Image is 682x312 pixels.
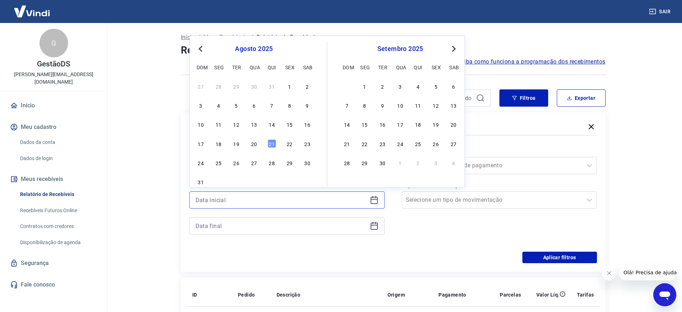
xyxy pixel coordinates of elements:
[268,63,276,71] div: qui
[250,63,258,71] div: qua
[197,139,205,148] div: Choose domingo, 17 de agosto de 2025
[197,158,205,167] div: Choose domingo, 24 de agosto de 2025
[449,139,458,148] div: Choose sábado, 27 de setembro de 2025
[197,120,205,129] div: Choose domingo, 10 de agosto de 2025
[378,82,387,90] div: Choose terça-feira, 2 de setembro de 2025
[232,177,241,186] div: Choose terça-feira, 2 de setembro de 2025
[197,63,205,71] div: dom
[432,101,440,110] div: Choose sexta-feira, 12 de setembro de 2025
[522,252,597,263] button: Aplicar filtros
[432,63,440,71] div: sex
[9,0,55,22] img: Vindi
[6,71,102,86] p: [PERSON_NAME][EMAIL_ADDRESS][DOMAIN_NAME]
[232,82,241,90] div: Choose terça-feira, 29 de julho de 2025
[268,101,276,110] div: Choose quinta-feira, 7 de agosto de 2025
[214,120,223,129] div: Choose segunda-feira, 11 de agosto de 2025
[181,33,195,42] a: Início
[432,82,440,90] div: Choose sexta-feira, 5 de setembro de 2025
[360,63,369,71] div: seg
[342,45,459,53] div: setembro 2025
[303,82,312,90] div: Choose sábado, 2 de agosto de 2025
[192,291,197,298] p: ID
[268,177,276,186] div: Choose quinta-feira, 4 de setembro de 2025
[449,158,458,167] div: Choose sábado, 4 de outubro de 2025
[432,158,440,167] div: Choose sexta-feira, 3 de outubro de 2025
[449,120,458,129] div: Choose sábado, 20 de setembro de 2025
[214,101,223,110] div: Choose segunda-feira, 4 de agosto de 2025
[303,120,312,129] div: Choose sábado, 16 de agosto de 2025
[285,139,294,148] div: Choose sexta-feira, 22 de agosto de 2025
[414,63,422,71] div: qui
[414,82,422,90] div: Choose quinta-feira, 4 de setembro de 2025
[250,158,258,167] div: Choose quarta-feira, 27 de agosto de 2025
[268,139,276,148] div: Choose quinta-feira, 21 de agosto de 2025
[396,63,405,71] div: qua
[39,29,68,57] div: G
[232,158,241,167] div: Choose terça-feira, 26 de agosto de 2025
[268,120,276,129] div: Choose quinta-feira, 14 de agosto de 2025
[602,266,616,280] iframe: Fechar mensagem
[238,291,255,298] p: Pedido
[557,89,606,107] button: Exportar
[9,171,99,187] button: Meus recebíveis
[250,177,258,186] div: Choose quarta-feira, 3 de setembro de 2025
[181,43,606,57] h4: Relatório de Recebíveis
[303,158,312,167] div: Choose sábado, 30 de agosto de 2025
[232,120,241,129] div: Choose terça-feira, 12 de agosto de 2025
[378,139,387,148] div: Choose terça-feira, 23 de setembro de 2025
[214,158,223,167] div: Choose segunda-feira, 25 de agosto de 2025
[360,101,369,110] div: Choose segunda-feira, 8 de setembro de 2025
[342,81,459,168] div: month 2025-09
[343,82,351,90] div: Choose domingo, 31 de agosto de 2025
[196,45,312,53] div: agosto 2025
[432,139,440,148] div: Choose sexta-feira, 26 de setembro de 2025
[196,45,205,53] button: Previous Month
[343,120,351,129] div: Choose domingo, 14 de setembro de 2025
[619,265,676,280] iframe: Mensagem da empresa
[285,158,294,167] div: Choose sexta-feira, 29 de agosto de 2025
[457,57,606,66] a: Saiba como funciona a programação dos recebimentos
[285,177,294,186] div: Choose sexta-feira, 5 de setembro de 2025
[214,139,223,148] div: Choose segunda-feira, 18 de agosto de 2025
[396,158,405,167] div: Choose quarta-feira, 1 de outubro de 2025
[343,139,351,148] div: Choose domingo, 21 de setembro de 2025
[499,89,548,107] button: Filtros
[653,283,676,306] iframe: Botão para abrir a janela de mensagens
[285,120,294,129] div: Choose sexta-feira, 15 de agosto de 2025
[432,120,440,129] div: Choose sexta-feira, 19 de setembro de 2025
[360,120,369,129] div: Choose segunda-feira, 15 de setembro de 2025
[285,63,294,71] div: sex
[17,135,99,150] a: Dados da conta
[214,82,223,90] div: Choose segunda-feira, 28 de julho de 2025
[396,101,405,110] div: Choose quarta-feira, 10 de setembro de 2025
[9,277,99,293] a: Fale conosco
[648,5,673,18] button: Sair
[414,139,422,148] div: Choose quinta-feira, 25 de setembro de 2025
[450,45,458,53] button: Next Month
[387,291,405,298] p: Origem
[37,60,70,68] p: GestãoDS
[250,139,258,148] div: Choose quarta-feira, 20 de agosto de 2025
[396,120,405,129] div: Choose quarta-feira, 17 de setembro de 2025
[403,181,596,190] label: Tipo de Movimentação
[438,291,466,298] p: Pagamento
[378,63,387,71] div: ter
[198,33,201,42] p: /
[197,177,205,186] div: Choose domingo, 31 de agosto de 2025
[414,158,422,167] div: Choose quinta-feira, 2 de outubro de 2025
[203,33,248,42] p: Meus Recebíveis
[17,151,99,166] a: Dados de login
[257,33,318,42] p: Relatório de Recebíveis
[303,63,312,71] div: sab
[9,255,99,271] a: Segurança
[449,101,458,110] div: Choose sábado, 13 de setembro de 2025
[303,101,312,110] div: Choose sábado, 9 de agosto de 2025
[303,177,312,186] div: Choose sábado, 6 de setembro de 2025
[378,120,387,129] div: Choose terça-feira, 16 de setembro de 2025
[343,158,351,167] div: Choose domingo, 28 de setembro de 2025
[414,101,422,110] div: Choose quinta-feira, 11 de setembro de 2025
[577,291,594,298] p: Tarifas
[250,101,258,110] div: Choose quarta-feira, 6 de agosto de 2025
